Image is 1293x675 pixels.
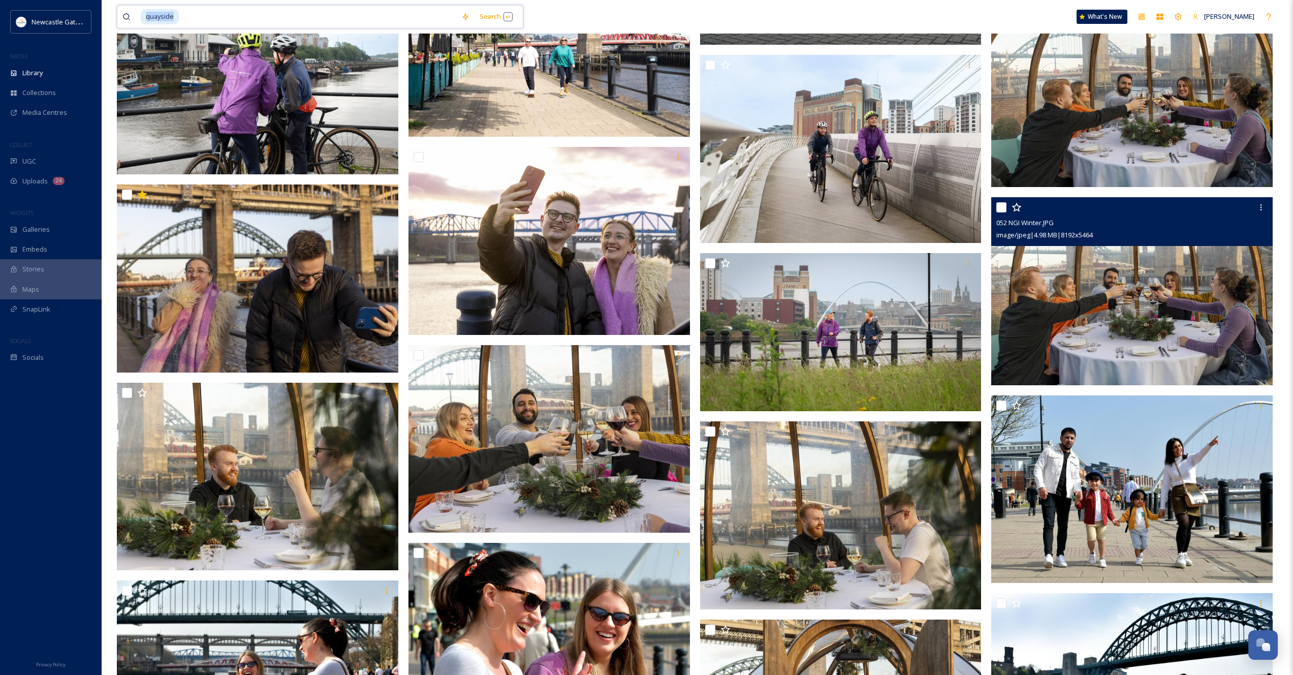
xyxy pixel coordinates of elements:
[700,55,982,243] img: TBP_4500.jpg
[996,230,1093,239] span: image/jpeg | 4.98 MB | 8192 x 5464
[31,17,125,26] span: Newcastle Gateshead Initiative
[22,88,56,98] span: Collections
[22,285,39,294] span: Maps
[700,421,982,609] img: 058 NGI Winter.JPG
[10,337,30,345] span: SOCIALS
[117,382,398,570] img: 056 NGI Winter.JPG
[10,209,34,217] span: WIDGETS
[1204,12,1254,21] span: [PERSON_NAME]
[22,176,48,186] span: Uploads
[700,253,982,411] img: TBP_4399.jpg
[22,225,50,234] span: Galleries
[996,218,1054,227] span: 052 NGI Winter.JPG
[22,68,43,78] span: Library
[16,17,26,27] img: DqD9wEUd_400x400.jpg
[22,304,50,314] span: SnapLink
[22,264,44,274] span: Stories
[10,52,28,60] span: MEDIA
[36,658,66,670] a: Privacy Policy
[22,244,47,254] span: Embeds
[991,197,1273,385] img: 052 NGI Winter.JPG
[1187,7,1259,26] a: [PERSON_NAME]
[22,108,67,117] span: Media Centres
[408,147,690,335] img: 050 NGI Winter.JPG
[53,177,65,185] div: 24
[1248,630,1278,660] button: Open Chat
[408,345,690,533] img: 054 NGI Winter.JPG
[22,157,36,166] span: UGC
[117,185,398,373] img: 060 NGI Winter.JPG
[10,141,32,148] span: COLLECT
[1077,10,1127,24] a: What's New
[991,395,1273,583] img: NGI, Visit England (31).jpg
[475,7,518,26] div: Search
[22,353,44,362] span: Socials
[36,661,66,668] span: Privacy Policy
[141,9,179,24] span: quayside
